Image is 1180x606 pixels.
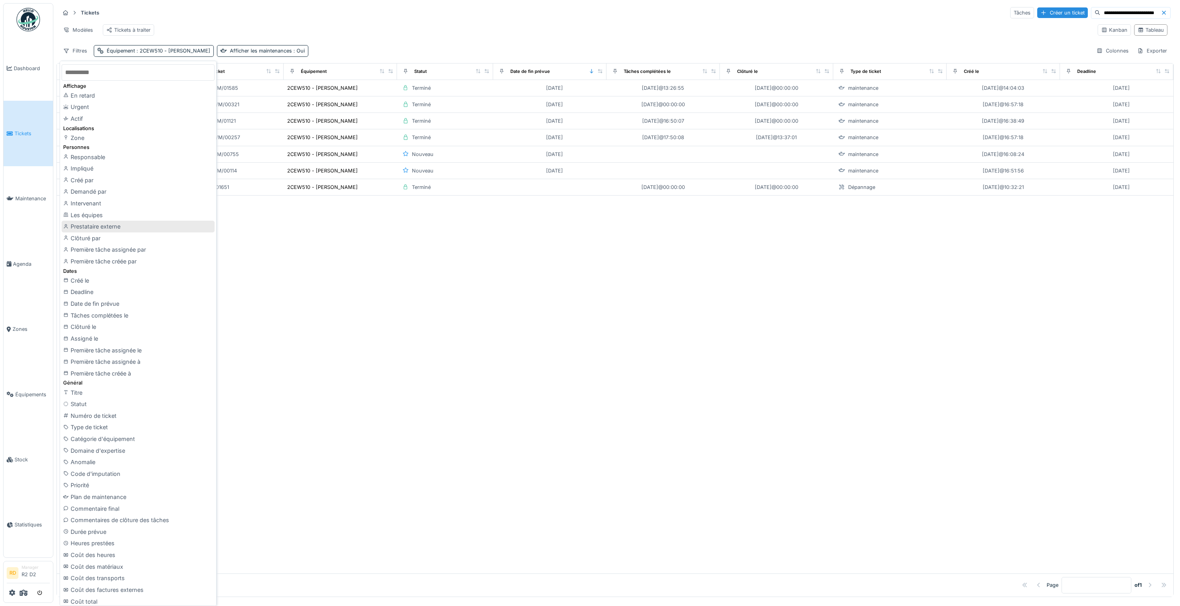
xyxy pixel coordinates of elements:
div: [DATE] [546,84,563,92]
div: Première tâche créée par [62,256,215,267]
div: Deadline [62,286,215,298]
div: 2CEW510 - [PERSON_NAME] [287,84,358,92]
div: Tâches [1010,7,1034,18]
div: 2CEW510 - [PERSON_NAME] [287,167,358,174]
span: Statistiques [15,521,50,528]
div: [DATE] [546,151,563,158]
div: [DATE] @ 16:51:56 [983,167,1024,174]
div: Date de fin prévue [510,68,550,75]
div: Première tâche assignée à [62,356,215,368]
div: [DATE] [1113,134,1130,141]
div: Intervenant [62,198,215,209]
div: Première tâche assignée par [62,244,215,256]
div: [DATE] @ 16:57:18 [983,101,1023,108]
div: maintenance [848,167,878,174]
div: Prestataire externe [62,221,215,232]
div: [DATE] [1113,101,1130,108]
div: Afficher les maintenances [230,47,305,54]
div: [DATE] @ 00:00:00 [755,183,798,191]
div: [DATE] [546,101,563,108]
div: [DATE] [546,117,563,125]
div: Première tâche assignée le [62,345,215,356]
div: Coût des heures [62,549,215,561]
div: Domaine d'expertise [62,445,215,457]
span: Stock [15,456,50,463]
div: [DATE] @ 00:00:00 [641,101,685,108]
div: Date de fin prévue [62,298,215,310]
div: Anomalie [62,456,215,468]
div: [DATE] @ 00:00:00 [641,183,685,191]
div: Dépannage [848,183,875,191]
div: [DATE] [1113,151,1130,158]
div: maintenance [848,117,878,125]
div: Nouveau [412,151,433,158]
div: Localisations [62,125,215,132]
div: [DATE] @ 00:00:00 [755,84,798,92]
div: Code d'imputation [62,468,215,480]
div: Coût des transports [62,572,215,584]
div: [DATE] @ 13:26:55 [642,84,684,92]
div: [DATE] [1113,183,1130,191]
div: Zone [62,132,215,144]
div: Page [1047,581,1058,589]
span: Dashboard [14,65,50,72]
div: [DATE] @ 10:32:21 [983,183,1024,191]
div: Équipement [301,68,327,75]
div: Actif [62,113,215,125]
div: [DATE] @ 13:37:01 [756,134,797,141]
li: R2 D2 [22,564,50,581]
div: Terminé [412,84,431,92]
div: Général [62,379,215,386]
div: Créé le [62,275,215,287]
div: Tickets à traiter [106,26,151,34]
div: Filtres [60,45,91,56]
div: 2CEW510 - [PERSON_NAME] [287,183,358,191]
div: [DATE] [546,134,563,141]
div: Clôturé par [62,232,215,244]
div: Deadline [1077,68,1096,75]
div: Plan de maintenance [62,491,215,503]
div: En retard [62,90,215,102]
div: 2CEW510 - [PERSON_NAME] [287,117,358,125]
div: Priorité [62,479,215,491]
div: Tableau [1138,26,1164,34]
div: Catégorie d'équipement [62,433,215,445]
div: [DATE] @ 16:08:24 [982,151,1024,158]
div: [DATE] @ 17:50:08 [642,134,684,141]
div: Nouveau [412,167,433,174]
div: maintenance [848,101,878,108]
div: Responsable [62,151,215,163]
div: Assigné le [62,333,215,345]
span: : Oui [292,48,305,54]
div: 2CEW510 - [PERSON_NAME] [287,134,358,141]
div: 2CEW510 - [PERSON_NAME] [287,151,358,158]
div: Coût des factures externes [62,584,215,596]
div: Manager [22,564,50,570]
div: Exporter [1134,45,1171,56]
div: Numéro de ticket [62,410,215,422]
span: Agenda [13,260,50,268]
span: Équipements [15,391,50,398]
span: Tickets [15,130,50,137]
div: Clôturé le [62,321,215,333]
div: Kanban [1101,26,1127,34]
div: Terminé [412,101,431,108]
div: [DATE] @ 16:50:07 [642,117,684,125]
div: maintenance [848,134,878,141]
img: Badge_color-CXgf-gQk.svg [16,8,40,31]
strong: Tickets [78,9,102,16]
strong: of 1 [1134,581,1142,589]
div: Statut [62,398,215,410]
div: Heures prestées [62,537,215,549]
div: Titre [62,387,215,399]
div: [DATE] @ 16:38:49 [982,117,1024,125]
div: Créé par [62,174,215,186]
div: Modèles [60,24,97,36]
div: [DATE] [546,167,563,174]
div: Type de ticket [62,421,215,433]
div: Terminé [412,134,431,141]
div: [DATE] @ 00:00:00 [755,101,798,108]
div: Commentaires de clôture des tâches [62,514,215,526]
span: Maintenance [15,195,50,202]
span: : 2CEW510 - [PERSON_NAME] [135,48,210,54]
